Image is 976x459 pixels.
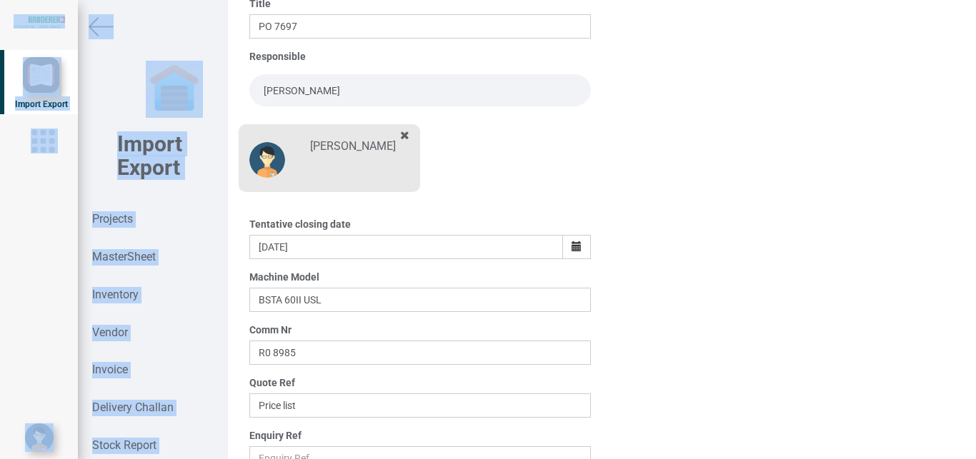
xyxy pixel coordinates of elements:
[249,428,302,443] label: Enquiry Ref
[92,250,156,263] strong: MasterSheet
[249,323,292,337] label: Comm Nr
[92,400,174,414] strong: Delivery Challan
[299,138,421,155] div: [PERSON_NAME]
[249,217,351,231] label: Tentative closing date
[249,341,592,365] input: Comm Nr
[249,270,319,284] label: Machine Model
[92,438,156,452] strong: Stock Report
[249,74,592,106] input: Search and select a user to add him/her in this group
[249,142,285,178] img: DP
[92,363,128,376] strong: Invoice
[117,131,182,180] b: Import Export
[249,375,295,390] label: Quote Ref
[15,99,68,109] span: Import Export
[92,212,133,226] strong: Projects
[249,288,592,312] input: Machine Model
[146,61,203,118] img: garage-closed.png
[249,49,306,64] label: Responsible
[249,393,592,418] input: Quote Ref
[92,288,139,301] strong: Inventory
[249,14,592,39] input: Title
[92,326,128,339] strong: Vendor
